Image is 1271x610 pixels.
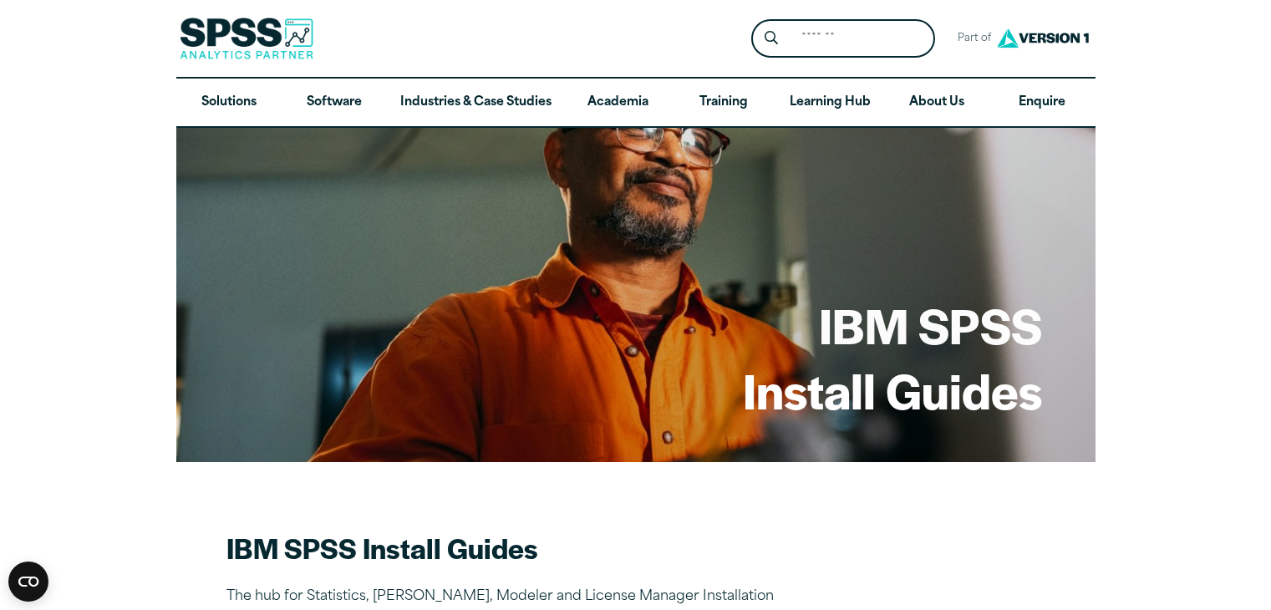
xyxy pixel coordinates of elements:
button: Search magnifying glass icon [755,23,786,54]
img: SPSS Analytics Partner [180,18,313,59]
nav: Desktop version of site main menu [176,79,1096,127]
a: Learning Hub [776,79,884,127]
a: Industries & Case Studies [387,79,565,127]
form: Site Header Search Form [751,19,935,58]
a: Software [282,79,387,127]
h1: IBM SPSS Install Guides [743,292,1042,422]
span: Part of [948,27,993,51]
a: Academia [565,79,670,127]
a: About Us [884,79,989,127]
a: Solutions [176,79,282,127]
a: Training [670,79,775,127]
svg: Search magnifying glass icon [765,31,778,45]
button: Open CMP widget [8,562,48,602]
h2: IBM SPSS Install Guides [226,529,811,567]
img: Version1 Logo [993,23,1093,53]
a: Enquire [989,79,1095,127]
